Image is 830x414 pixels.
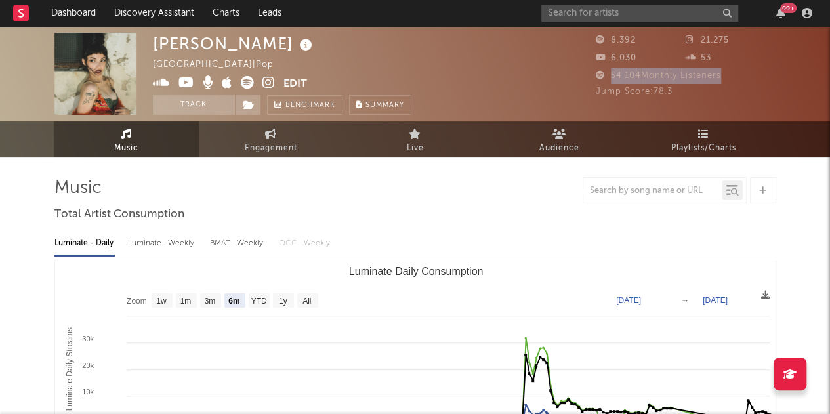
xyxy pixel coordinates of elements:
button: 99+ [776,8,785,18]
div: Luminate - Weekly [128,232,197,255]
a: Music [54,121,199,157]
text: Zoom [127,297,147,306]
div: BMAT - Weekly [210,232,266,255]
span: 6.030 [596,54,636,62]
span: Jump Score: 78.3 [596,87,673,96]
span: 54.104 Monthly Listeners [596,72,721,80]
button: Summary [349,95,411,115]
text: All [302,297,311,306]
div: [PERSON_NAME] [153,33,316,54]
span: Playlists/Charts [671,140,736,156]
text: 20k [82,362,94,369]
text: Luminate Daily Consumption [348,266,483,277]
span: Live [407,140,424,156]
text: → [681,296,689,305]
span: Audience [539,140,579,156]
span: 8.392 [596,36,636,45]
a: Playlists/Charts [632,121,776,157]
text: YTD [251,297,266,306]
text: [DATE] [703,296,728,305]
span: Total Artist Consumption [54,207,184,222]
input: Search for artists [541,5,738,22]
text: 1m [180,297,191,306]
span: 21.275 [686,36,729,45]
span: Music [114,140,138,156]
div: [GEOGRAPHIC_DATA] | Pop [153,57,289,73]
span: Benchmark [285,98,335,114]
text: 6m [228,297,239,306]
a: Benchmark [267,95,342,115]
text: 10k [82,388,94,396]
text: 3m [204,297,215,306]
div: Luminate - Daily [54,232,115,255]
text: [DATE] [616,296,641,305]
a: Audience [488,121,632,157]
text: 1w [156,297,167,306]
a: Live [343,121,488,157]
input: Search by song name or URL [583,186,722,196]
text: 1y [278,297,287,306]
text: 30k [82,335,94,342]
div: 99 + [780,3,797,13]
button: Edit [283,76,307,93]
span: Engagement [245,140,297,156]
text: Luminate Daily Streams [64,327,73,411]
button: Track [153,95,235,115]
span: Summary [365,102,404,109]
span: 53 [686,54,711,62]
a: Engagement [199,121,343,157]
